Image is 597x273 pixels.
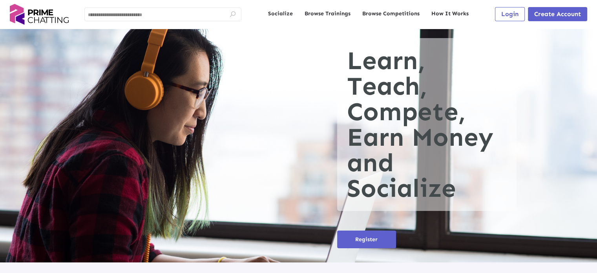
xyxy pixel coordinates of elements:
a: Socialize [268,10,293,18]
a: How It Works [431,10,469,18]
span: Create Account [534,10,581,18]
button: Login [495,7,525,21]
button: Create Account [528,7,587,21]
span: Login [501,10,518,18]
a: Browse Trainings [305,10,351,18]
h1: Learn, Teach, Compete, Earn Money and Socialize [337,38,517,211]
span: Register [355,236,378,243]
a: Browse Competitions [362,10,420,18]
button: Register [337,231,396,248]
img: logo [10,4,69,25]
